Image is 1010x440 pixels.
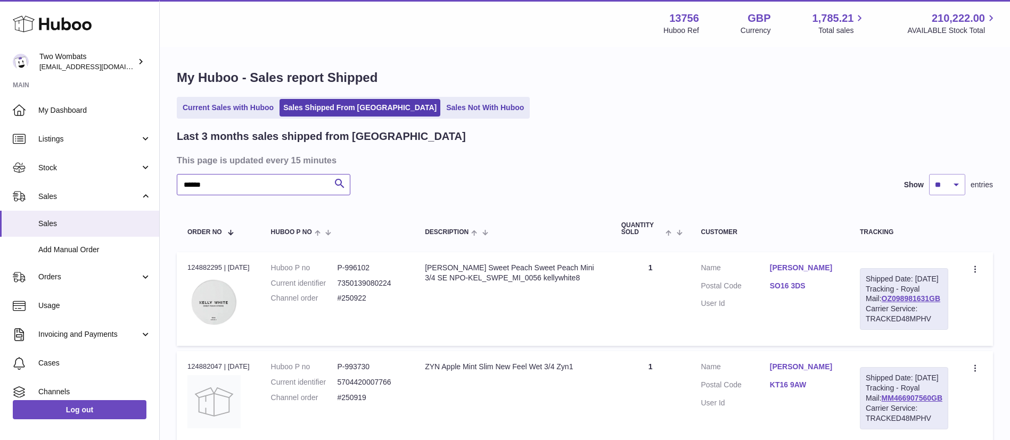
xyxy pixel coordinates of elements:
span: Stock [38,163,140,173]
dd: #250922 [337,293,404,303]
span: Description [425,229,469,236]
a: Log out [13,400,146,419]
a: KT16 9AW [770,380,839,390]
img: no-photo.jpg [187,375,241,428]
a: [PERSON_NAME] [770,362,839,372]
div: Shipped Date: [DATE] [866,274,942,284]
div: Tracking - Royal Mail: [860,367,948,429]
a: 1,785.21 Total sales [812,11,866,36]
span: Quantity Sold [621,222,663,236]
span: Add Manual Order [38,245,151,255]
a: SO16 3DS [770,281,839,291]
dt: Huboo P no [271,362,338,372]
a: Current Sales with Huboo [179,99,277,117]
h1: My Huboo - Sales report Shipped [177,69,993,86]
img: Kelly_White_Sweet_Peach_Mini_3_4_Nicotine_Pouches-7350139080224.webp [187,276,241,329]
span: Cases [38,358,151,368]
td: 1 [611,252,691,346]
dt: Current identifier [271,278,338,288]
dt: User Id [701,398,770,408]
dt: Channel order [271,393,338,403]
div: Tracking - Royal Mail: [860,268,948,330]
span: Huboo P no [271,229,312,236]
dd: P-993730 [337,362,404,372]
div: Carrier Service: TRACKED48MPHV [866,304,942,324]
div: Huboo Ref [663,26,699,36]
a: [PERSON_NAME] [770,263,839,273]
span: Usage [38,301,151,311]
span: Channels [38,387,151,397]
div: Customer [701,229,839,236]
dt: Name [701,263,770,276]
span: 210,222.00 [932,11,985,26]
dt: Huboo P no [271,263,338,273]
dt: Current identifier [271,377,338,387]
div: Tracking [860,229,948,236]
strong: GBP [748,11,770,26]
div: Two Wombats [39,52,135,72]
a: MM466907560GB [882,394,942,402]
div: [PERSON_NAME] Sweet Peach Sweet Peach Mini 3/4 SE NPO-KEL_SWPE_MI_0056 kellywhite8 [425,263,600,283]
dd: 5704420007766 [337,377,404,387]
span: Invoicing and Payments [38,329,140,339]
a: OZ098981631GB [882,294,941,303]
span: Sales [38,219,151,229]
span: Listings [38,134,140,144]
div: Shipped Date: [DATE] [866,373,942,383]
dd: P-996102 [337,263,404,273]
label: Show [904,180,924,190]
div: 124882295 | [DATE] [187,263,250,272]
span: My Dashboard [38,105,151,115]
div: ZYN Apple Mint Slim New Feel Wet 3/4 Zyn1 [425,362,600,372]
span: 1,785.21 [812,11,854,26]
span: entries [971,180,993,190]
dt: Name [701,362,770,375]
strong: 13756 [669,11,699,26]
div: Carrier Service: TRACKED48MPHV [866,403,942,424]
dt: Channel order [271,293,338,303]
span: Total sales [818,26,866,36]
dt: Postal Code [701,380,770,393]
span: Sales [38,192,140,202]
span: AVAILABLE Stock Total [907,26,997,36]
dt: Postal Code [701,281,770,294]
a: Sales Not With Huboo [442,99,528,117]
span: [EMAIL_ADDRESS][DOMAIN_NAME] [39,62,157,71]
img: internalAdmin-13756@internal.huboo.com [13,54,29,70]
dt: User Id [701,298,770,309]
span: Orders [38,272,140,282]
div: Currency [741,26,771,36]
h2: Last 3 months sales shipped from [GEOGRAPHIC_DATA] [177,129,466,144]
dd: #250919 [337,393,404,403]
a: 210,222.00 AVAILABLE Stock Total [907,11,997,36]
a: Sales Shipped From [GEOGRAPHIC_DATA] [280,99,440,117]
dd: 7350139080224 [337,278,404,288]
h3: This page is updated every 15 minutes [177,154,990,166]
span: Order No [187,229,222,236]
div: 124882047 | [DATE] [187,362,250,371]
